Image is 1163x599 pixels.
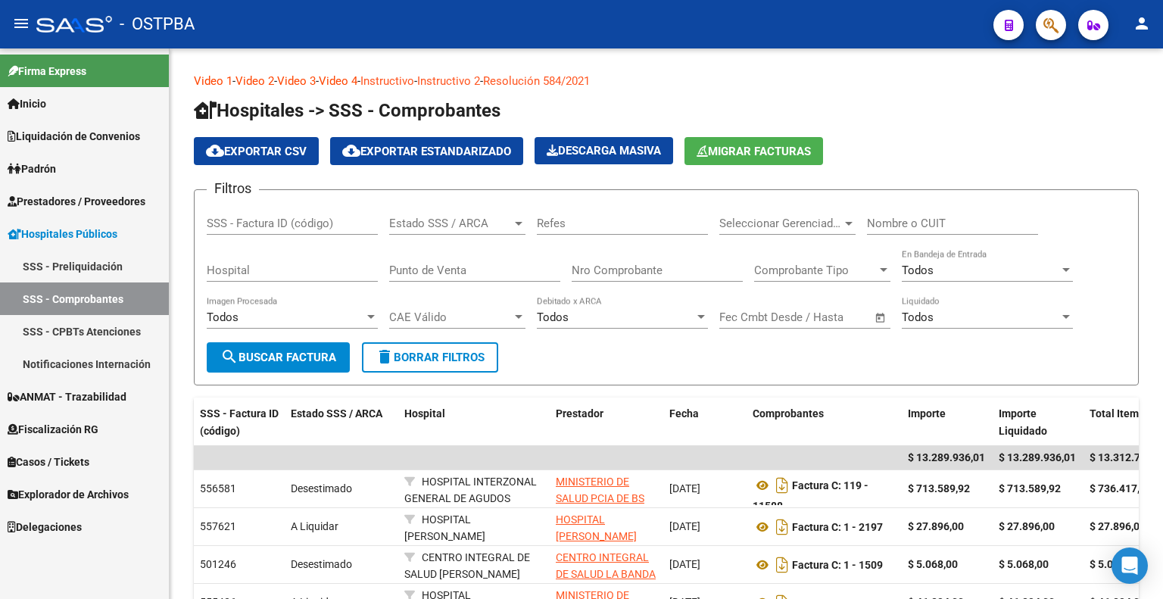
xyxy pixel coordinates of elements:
span: Factura C [792,559,838,571]
strong: $ 5.068,00 [908,558,958,570]
a: Video 4 [319,74,357,88]
button: Borrar Filtros [362,342,498,373]
a: Instructivo 2 [417,74,480,88]
span: - OSTPBA [120,8,195,41]
span: Todos [902,264,934,277]
span: 556581 [200,482,236,494]
span: Estado SSS / ARCA [291,407,382,420]
strong: $ 27.896,00 [1090,520,1146,532]
a: Video 1 [194,74,232,88]
span: A Liquidar [291,520,338,532]
span: ANMAT - Trazabilidad [8,388,126,405]
span: Inicio [8,95,46,112]
span: [DATE] [669,520,700,532]
span: 557621 [200,520,236,532]
strong: $ 5.068,00 [1090,558,1140,570]
strong: : 1 - 1509 [792,559,883,571]
app-download-masive: Descarga masiva de comprobantes (adjuntos) [535,137,673,165]
button: Exportar CSV [194,137,319,165]
mat-icon: person [1133,14,1151,33]
div: - 30626983398 [556,473,657,505]
button: Migrar Facturas [684,137,823,165]
span: Factura C [792,521,838,533]
span: CENTRO INTEGRAL DE SALUD [PERSON_NAME] [404,551,530,581]
span: Migrar Facturas [697,145,811,158]
span: HOSPITAL [PERSON_NAME] [556,513,637,543]
span: Prestador [556,407,603,420]
span: HOSPITAL [PERSON_NAME] [404,513,485,543]
span: Todos [207,310,239,324]
span: Todos [537,310,569,324]
span: Hospitales Públicos [8,226,117,242]
datatable-header-cell: Importe [902,398,993,516]
button: Open calendar [872,309,890,326]
div: Open Intercom Messenger [1112,548,1148,584]
span: CAE Válido [389,310,512,324]
span: Liquidación de Convenios [8,128,140,145]
span: Buscar Factura [220,351,336,364]
span: Importe Liquidado [999,407,1047,437]
button: Buscar Factura [207,342,350,373]
strong: : 119 - 11588 [753,479,868,512]
a: Video 3 [277,74,316,88]
input: Fecha fin [794,310,868,324]
span: Seleccionar Gerenciador [719,217,842,230]
div: - 30715036904 [556,549,657,581]
span: Comprobantes [753,407,824,420]
span: MINISTERIO DE SALUD PCIA DE BS AS [556,476,644,523]
mat-icon: search [220,348,239,366]
span: Padrón [8,161,56,177]
strong: $ 736.417,92 [1090,482,1152,494]
span: Explorador de Archivos [8,486,129,503]
h3: Filtros [207,178,259,199]
span: Fecha [669,407,699,420]
strong: $ 713.589,92 [908,482,970,494]
span: [DATE] [669,482,700,494]
datatable-header-cell: Estado SSS / ARCA [285,398,398,516]
span: Importe [908,407,946,420]
span: Descarga Masiva [547,144,661,158]
span: Desestimado [291,482,352,494]
span: Hospitales -> SSS - Comprobantes [194,100,500,121]
strong: $ 27.896,00 [999,520,1055,532]
datatable-header-cell: Hospital [398,398,550,516]
span: Factura C [792,479,838,491]
i: Descargar documento [772,515,792,539]
span: Casos / Tickets [8,454,89,470]
i: Descargar documento [772,553,792,577]
mat-icon: cloud_download [342,142,360,160]
strong: $ 5.068,00 [999,558,1049,570]
span: Prestadores / Proveedores [8,193,145,210]
datatable-header-cell: Prestador [550,398,663,516]
datatable-header-cell: SSS - Factura ID (código) [194,398,285,516]
mat-icon: menu [12,14,30,33]
input: Fecha inicio [719,310,781,324]
span: Firma Express [8,63,86,80]
mat-icon: cloud_download [206,142,224,160]
button: Exportar Estandarizado [330,137,523,165]
div: - 30715087401 [556,511,657,543]
span: SSS - Factura ID (código) [200,407,279,437]
span: Estado SSS / ARCA [389,217,512,230]
mat-icon: delete [376,348,394,366]
span: Fiscalización RG [8,421,98,438]
a: Instructivo [360,74,414,88]
strong: : 1 - 2197 [792,521,883,533]
span: [DATE] [669,558,700,570]
datatable-header-cell: Comprobantes [747,398,902,516]
span: CENTRO INTEGRAL DE SALUD LA BANDA [556,551,656,581]
button: Descarga Masiva [535,137,673,164]
datatable-header-cell: Importe Liquidado [993,398,1083,516]
span: Exportar Estandarizado [342,145,511,158]
p: - - - - - - [194,73,1139,89]
span: 501246 [200,558,236,570]
span: Desestimado [291,558,352,570]
span: Exportar CSV [206,145,307,158]
a: Resolución 584/2021 [483,74,590,88]
a: Video 2 [235,74,274,88]
span: Todos [902,310,934,324]
span: Hospital [404,407,445,420]
i: Descargar documento [772,473,792,498]
span: $ 13.289.936,01 [908,451,985,463]
span: Comprobante Tipo [754,264,877,277]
